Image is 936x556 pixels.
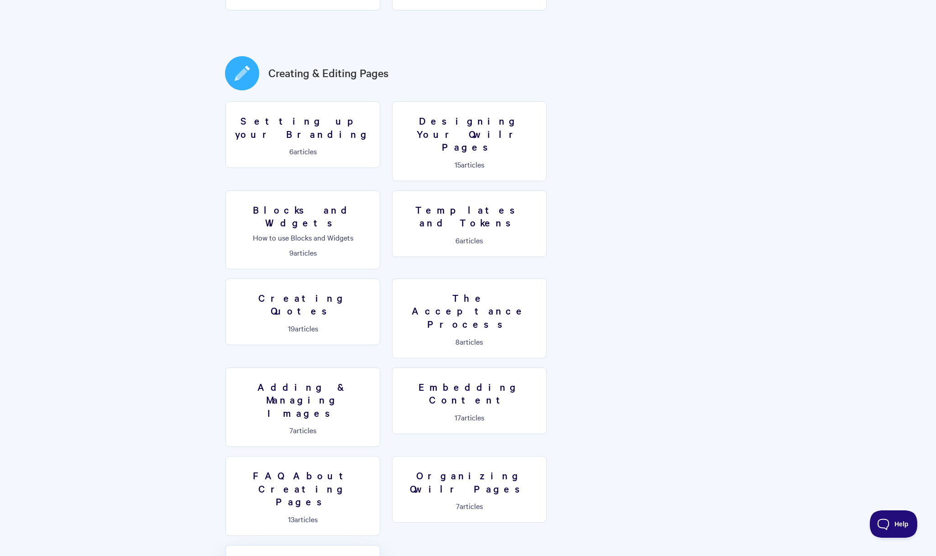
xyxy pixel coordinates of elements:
span: 7 [289,425,293,435]
a: Templates and Tokens 6articles [392,190,547,257]
a: Blocks and Widgets How to use Blocks and Widgets 9articles [225,190,380,269]
a: The Acceptance Process 8articles [392,278,547,358]
span: 7 [456,501,460,511]
a: Designing Your Qwilr Pages 15articles [392,101,547,181]
span: 17 [455,412,461,422]
p: articles [231,147,374,155]
span: 6 [289,146,293,156]
a: Adding & Managing Images 7articles [225,367,380,447]
span: 15 [455,159,461,169]
span: 9 [289,247,293,257]
p: articles [398,160,541,168]
h3: Adding & Managing Images [231,380,374,420]
h3: Embedding Content [398,380,541,406]
iframe: Toggle Customer Support [870,510,918,538]
span: 6 [455,235,460,245]
span: 19 [288,323,295,333]
a: Embedding Content 17articles [392,367,547,434]
p: articles [231,248,374,257]
p: How to use Blocks and Widgets [231,233,374,241]
span: 13 [288,514,294,524]
p: articles [398,413,541,421]
h3: Setting up your Branding [231,114,374,140]
a: Creating Quotes 19articles [225,278,380,345]
h3: Organizing Qwilr Pages [398,469,541,495]
p: articles [231,324,374,332]
p: articles [231,515,374,523]
a: FAQ About Creating Pages 13articles [225,456,380,536]
h3: The Acceptance Process [398,291,541,330]
a: Organizing Qwilr Pages 7articles [392,456,547,523]
p: articles [398,236,541,244]
h3: Blocks and Widgets [231,203,374,229]
a: Setting up your Branding 6articles [225,101,380,168]
span: 8 [455,336,460,346]
h3: Templates and Tokens [398,203,541,229]
h3: Designing Your Qwilr Pages [398,114,541,153]
p: articles [231,426,374,434]
h3: Creating Quotes [231,291,374,317]
p: articles [398,502,541,510]
h3: FAQ About Creating Pages [231,469,374,508]
a: Creating & Editing Pages [268,65,389,81]
p: articles [398,337,541,346]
